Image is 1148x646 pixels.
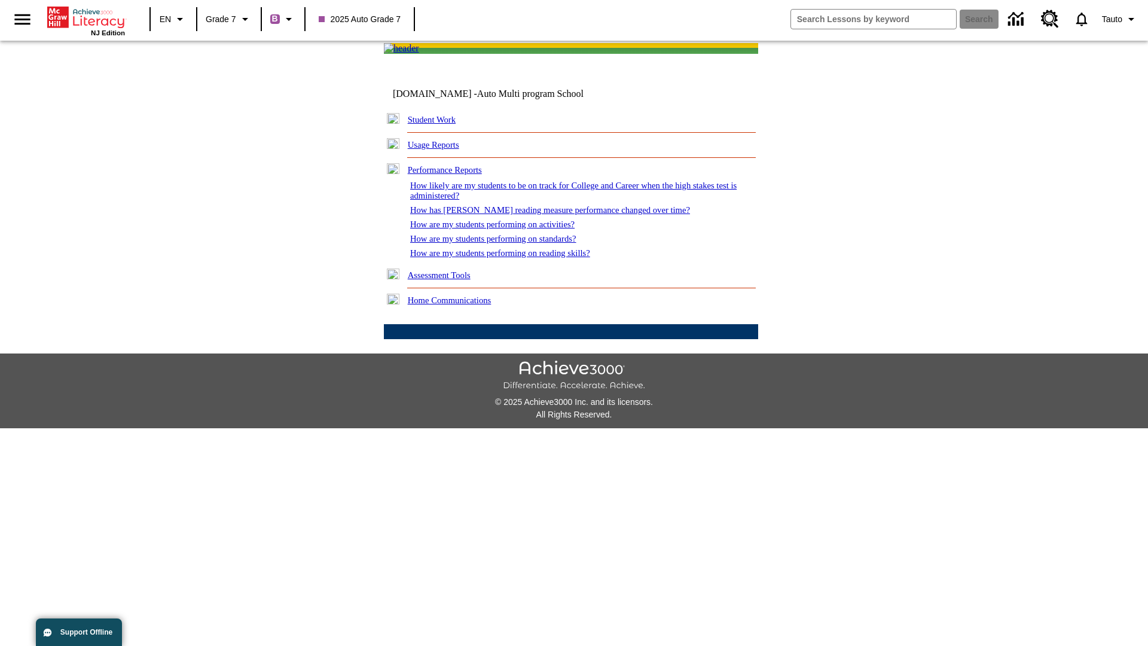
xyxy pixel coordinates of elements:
[154,8,193,30] button: Language: EN, Select a language
[408,140,459,150] a: Usage Reports
[393,89,613,99] td: [DOMAIN_NAME] -
[36,618,122,646] button: Support Offline
[5,2,40,37] button: Open side menu
[201,8,257,30] button: Grade: Grade 7, Select a grade
[410,234,576,243] a: How are my students performing on standards?
[410,205,690,215] a: How has [PERSON_NAME] reading measure performance changed over time?
[410,181,737,200] a: How likely are my students to be on track for College and Career when the high stakes test is adm...
[387,163,399,174] img: minus.gif
[387,294,399,304] img: plus.gif
[160,13,171,26] span: EN
[503,361,645,391] img: Achieve3000 Differentiate Accelerate Achieve
[1097,8,1143,30] button: Profile/Settings
[265,8,301,30] button: Boost Class color is purple. Change class color
[408,165,482,175] a: Performance Reports
[60,628,112,636] span: Support Offline
[1102,13,1122,26] span: Tauto
[47,4,125,36] div: Home
[1066,4,1097,35] a: Notifications
[410,220,575,229] a: How are my students performing on activities?
[1001,3,1034,36] a: Data Center
[408,115,456,124] a: Student Work
[319,13,401,26] span: 2025 Auto Grade 7
[387,138,399,149] img: plus.gif
[91,29,125,36] span: NJ Edition
[477,89,584,99] nobr: Auto Multi program School
[387,269,399,279] img: plus.gif
[410,248,590,258] a: How are my students performing on reading skills?
[272,11,278,26] span: B
[1034,3,1066,35] a: Resource Center, Will open in new tab
[206,13,236,26] span: Grade 7
[408,295,491,305] a: Home Communications
[408,270,471,280] a: Assessment Tools
[791,10,956,29] input: search field
[387,113,399,124] img: plus.gif
[384,43,419,54] img: header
